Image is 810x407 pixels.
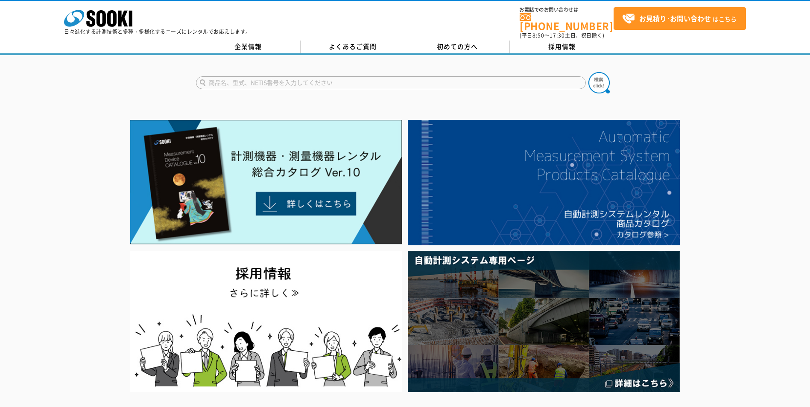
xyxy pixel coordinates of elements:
span: 17:30 [550,32,565,39]
img: 自動計測システムカタログ [408,120,680,245]
img: 自動計測システム専用ページ [408,251,680,392]
a: 採用情報 [510,41,614,53]
a: [PHONE_NUMBER] [520,13,614,31]
img: btn_search.png [588,72,610,93]
a: よくあるご質問 [301,41,405,53]
img: Catalog Ver10 [130,120,402,244]
span: はこちら [622,12,737,25]
span: 8:50 [532,32,544,39]
a: 企業情報 [196,41,301,53]
span: (平日 ～ 土日、祝日除く) [520,32,604,39]
strong: お見積り･お問い合わせ [639,13,711,23]
span: 初めての方へ [437,42,478,51]
a: 初めての方へ [405,41,510,53]
p: 日々進化する計測技術と多種・多様化するニーズにレンタルでお応えします。 [64,29,251,34]
img: SOOKI recruit [130,251,402,392]
input: 商品名、型式、NETIS番号を入力してください [196,76,586,89]
a: お見積り･お問い合わせはこちら [614,7,746,30]
span: お電話でのお問い合わせは [520,7,614,12]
